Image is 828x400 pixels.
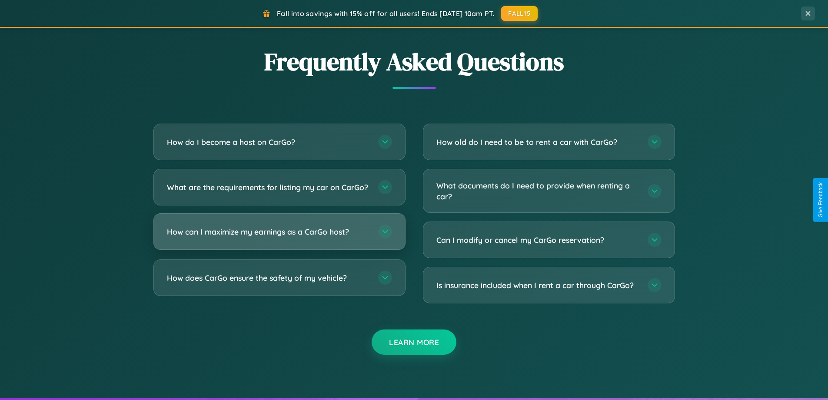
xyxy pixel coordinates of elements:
[167,226,369,237] h3: How can I maximize my earnings as a CarGo host?
[167,182,369,193] h3: What are the requirements for listing my car on CarGo?
[277,9,495,18] span: Fall into savings with 15% off for all users! Ends [DATE] 10am PT.
[818,182,824,218] div: Give Feedback
[167,272,369,283] h3: How does CarGo ensure the safety of my vehicle?
[436,280,639,291] h3: Is insurance included when I rent a car through CarGo?
[167,137,369,148] h3: How do I become a host on CarGo?
[153,45,675,78] h2: Frequently Asked Questions
[372,329,456,355] button: Learn More
[436,235,639,245] h3: Can I modify or cancel my CarGo reservation?
[436,180,639,202] h3: What documents do I need to provide when renting a car?
[501,6,538,21] button: FALL15
[436,137,639,148] h3: How old do I need to be to rent a car with CarGo?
